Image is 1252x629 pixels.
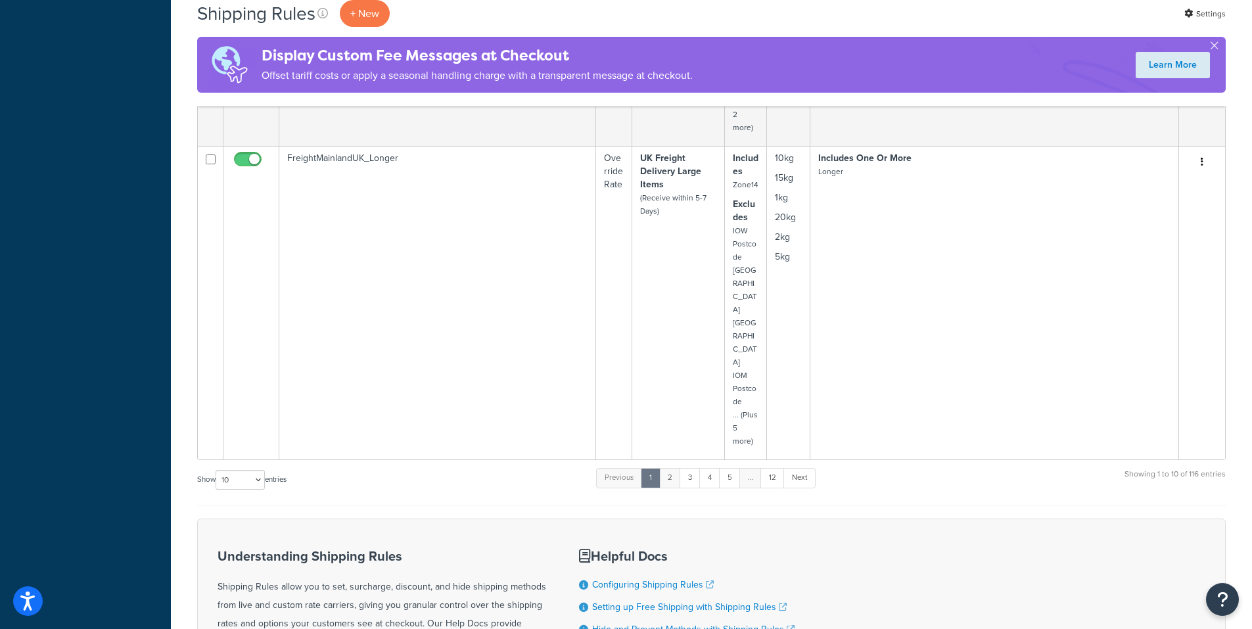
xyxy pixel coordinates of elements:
[733,179,758,191] small: Zone14
[197,37,262,93] img: duties-banner-06bc72dcb5fe05cb3f9472aba00be2ae8eb53ab6f0d8bb03d382ba314ac3c341.png
[659,468,681,488] a: 2
[719,468,741,488] a: 5
[1206,583,1239,616] button: Open Resource Center
[216,470,265,490] select: Showentries
[641,468,661,488] a: 1
[733,151,758,178] strong: Includes
[640,151,701,191] strong: UK Freight Delivery Large Items
[760,468,785,488] a: 12
[783,468,816,488] a: Next
[640,192,707,217] small: (Receive within 5-7 Days)
[1184,5,1226,23] a: Settings
[1136,52,1210,78] a: Learn More
[262,66,693,85] p: Offset tariff costs or apply a seasonal handling charge with a transparent message at checkout.
[775,231,802,244] p: 2kg
[739,468,762,488] a: …
[775,172,802,185] p: 15kg
[1124,467,1226,495] div: Showing 1 to 10 of 116 entries
[775,211,802,224] p: 20kg
[596,468,642,488] a: Previous
[592,600,787,614] a: Setting up Free Shipping with Shipping Rules
[279,146,596,459] td: FreightMainlandUK_Longer
[818,166,843,177] small: Longer
[592,578,714,592] a: Configuring Shipping Rules
[699,468,720,488] a: 4
[596,146,632,459] td: Override Rate
[775,250,802,264] p: 5kg
[818,151,912,165] strong: Includes One Or More
[197,1,315,26] h1: Shipping Rules
[680,468,701,488] a: 3
[218,549,546,563] h3: Understanding Shipping Rules
[733,225,758,447] small: IOW Postcode [GEOGRAPHIC_DATA] [GEOGRAPHIC_DATA] IOM Postcode ... (Plus 5 more)
[733,197,755,224] strong: Excludes
[262,45,693,66] h4: Display Custom Fee Messages at Checkout
[197,470,287,490] label: Show entries
[579,549,795,563] h3: Helpful Docs
[775,191,802,204] p: 1kg
[767,146,810,459] td: 10kg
